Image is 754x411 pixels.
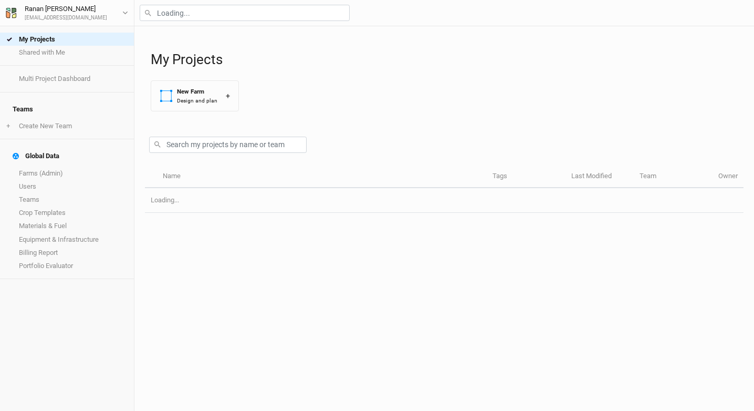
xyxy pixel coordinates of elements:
h1: My Projects [151,52,743,68]
div: Ranan [PERSON_NAME] [25,4,107,14]
input: Loading... [140,5,350,21]
div: Global Data [13,152,59,160]
th: Tags [487,166,565,188]
h4: Teams [6,99,128,120]
div: Design and plan [177,97,217,105]
div: + [226,90,230,101]
th: Team [634,166,713,188]
th: Owner [713,166,743,188]
td: Loading... [145,188,743,213]
button: Ranan [PERSON_NAME][EMAIL_ADDRESS][DOMAIN_NAME] [5,3,129,22]
div: [EMAIL_ADDRESS][DOMAIN_NAME] [25,14,107,22]
th: Name [156,166,486,188]
div: New Farm [177,87,217,96]
th: Last Modified [565,166,634,188]
button: New FarmDesign and plan+ [151,80,239,111]
span: + [6,122,10,130]
input: Search my projects by name or team [149,137,307,153]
